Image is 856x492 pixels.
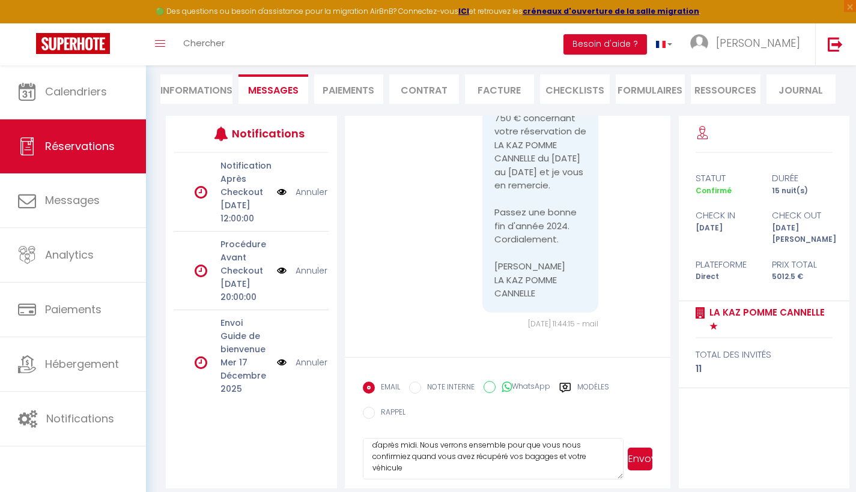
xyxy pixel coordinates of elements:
[375,407,405,420] label: RAPPEL
[45,139,115,154] span: Réservations
[764,223,840,245] div: [DATE][PERSON_NAME]
[688,208,764,223] div: check in
[36,33,110,54] img: Super Booking
[220,199,269,225] p: [DATE] 12:00:00
[716,35,800,50] span: [PERSON_NAME]
[696,362,833,376] div: 11
[577,382,609,397] label: Modèles
[160,74,232,104] li: Informations
[690,34,708,52] img: ...
[220,238,269,277] p: Procédure Avant Checkout
[421,382,475,395] label: NOTE INTERNE
[681,23,815,65] a: ... [PERSON_NAME]
[764,257,840,272] div: Prix total
[705,305,833,334] a: La Kaz Pomme Cannelle ★
[688,271,764,283] div: Direct
[220,277,269,304] p: [DATE] 20:00:00
[183,37,225,49] span: Chercher
[45,193,100,208] span: Messages
[296,356,327,369] a: Annuler
[277,185,287,199] img: NO IMAGE
[766,74,836,104] li: Journal
[465,74,535,104] li: Facture
[764,171,840,185] div: durée
[45,356,119,371] span: Hébergement
[46,411,114,426] span: Notifications
[688,223,764,245] div: [DATE]
[220,356,269,409] p: Mer 17 Décembre 2025 12:00:00
[688,257,764,272] div: Plateforme
[628,448,652,470] button: Envoyer
[616,74,685,104] li: FORMULAIRES
[277,264,287,277] img: NO IMAGE
[764,208,840,223] div: check out
[828,37,843,52] img: logout
[314,74,384,104] li: Paiements
[45,302,102,317] span: Paiements
[232,120,297,147] h3: Notifications
[696,185,732,196] span: Confirmé
[764,271,840,283] div: 5012.5 €
[494,31,586,301] div: a écrit : Bonjour, Je vous confirme la bonne réception de votre virement de 750 € concernant votr...
[458,6,469,16] a: ICI
[528,319,598,329] span: [DATE] 11:44:15 - mail
[277,356,287,369] img: NO IMAGE
[764,185,840,197] div: 15 nuit(s)
[523,6,699,16] a: créneaux d'ouverture de la salle migration
[688,171,764,185] div: statut
[563,34,647,55] button: Besoin d'aide ?
[220,316,269,356] p: Envoi Guide de bienvenue
[389,74,459,104] li: Contrat
[248,83,299,97] span: Messages
[375,382,400,395] label: EMAIL
[10,5,46,41] button: Ouvrir le widget de chat LiveChat
[691,74,760,104] li: Ressources
[496,381,550,394] label: WhatsApp
[296,185,327,199] a: Annuler
[696,347,833,362] div: total des invités
[220,159,269,199] p: Notification Après Checkout
[45,247,94,262] span: Analytics
[45,84,107,99] span: Calendriers
[174,23,234,65] a: Chercher
[296,264,327,277] a: Annuler
[540,74,610,104] li: CHECKLISTS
